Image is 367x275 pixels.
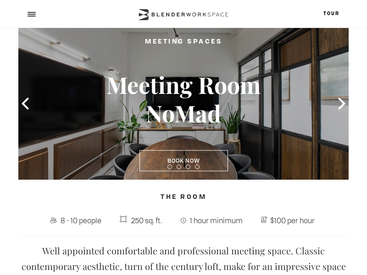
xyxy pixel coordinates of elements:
[78,36,289,48] h2: Meeting Spaces
[323,11,339,16] a: Tour
[129,213,164,228] span: 250 sq. ft.
[58,213,104,228] span: 8 - 10 people
[78,71,289,127] h3: Meeting Room NoMad
[139,150,228,171] a: Book Now
[18,188,349,206] h4: The Room
[268,213,317,228] span: $100 per hour
[188,213,245,228] span: 1 hour minimum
